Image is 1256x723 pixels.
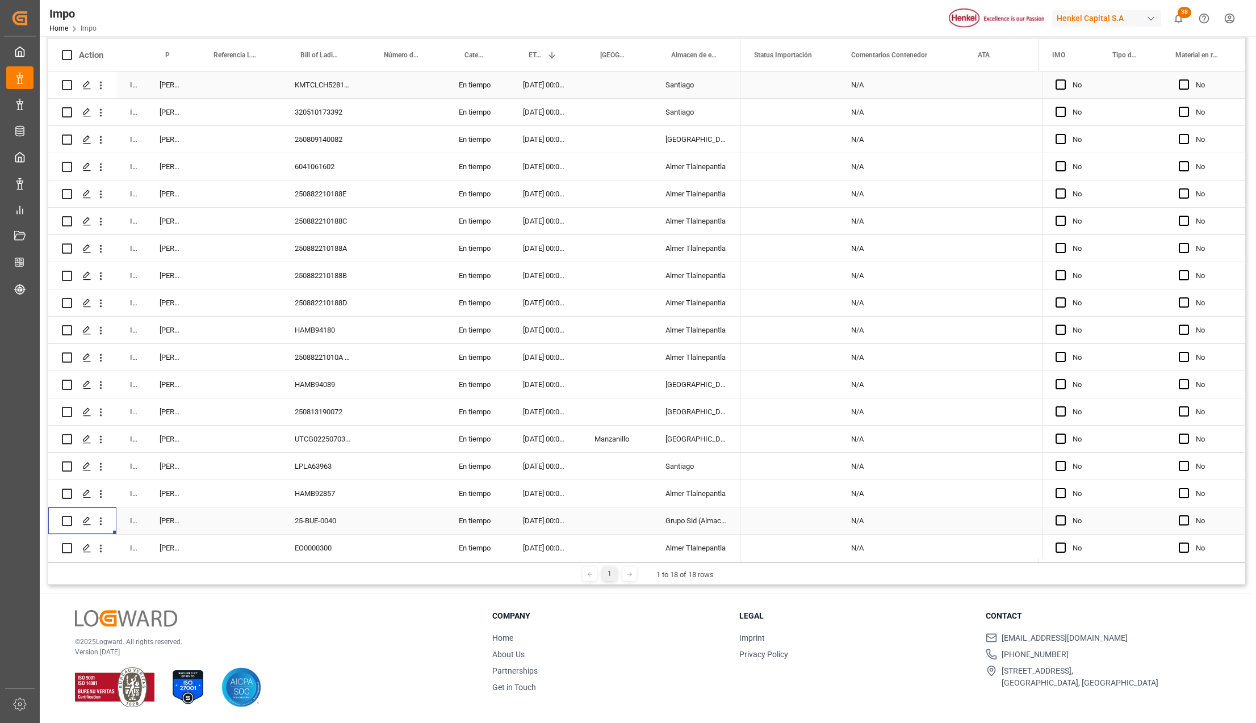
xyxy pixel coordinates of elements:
[281,426,365,452] div: UTCG0225070387
[754,51,812,59] span: Status Importación
[116,317,146,343] div: In progress
[492,650,525,659] a: About Us
[652,453,740,480] div: Santiago
[48,371,740,398] div: Press SPACE to select this row.
[1196,372,1232,398] div: No
[492,610,725,622] h3: Company
[1175,51,1218,59] span: Material en resguardo Y/N
[1042,398,1245,426] div: Press SPACE to select this row.
[281,180,365,207] div: 250882210188E
[1042,289,1245,317] div: Press SPACE to select this row.
[146,99,194,125] div: [PERSON_NAME]
[48,317,740,344] div: Press SPACE to select this row.
[838,344,964,371] div: N/A
[1073,399,1088,425] div: No
[838,126,964,153] div: N/A
[445,180,509,207] div: En tiempo
[445,262,509,289] div: En tiempo
[838,180,964,207] div: N/A
[1073,481,1088,507] div: No
[146,398,194,425] div: [PERSON_NAME]
[281,99,365,125] div: 320510173392
[1042,153,1245,180] div: Press SPACE to select this row.
[492,683,536,692] a: Get in Touch
[1073,72,1088,98] div: No
[838,507,964,534] div: N/A
[445,72,509,98] div: En tiempo
[1196,317,1232,343] div: No
[48,480,740,507] div: Press SPACE to select this row.
[1196,72,1232,98] div: No
[48,99,740,126] div: Press SPACE to select this row.
[838,453,964,480] div: N/A
[445,507,509,534] div: En tiempo
[48,426,740,453] div: Press SPACE to select this row.
[1196,481,1232,507] div: No
[116,208,146,234] div: In progress
[445,426,509,452] div: En tiempo
[146,480,194,507] div: [PERSON_NAME]
[652,262,740,289] div: Almer Tlalnepantla
[1002,665,1158,689] span: [STREET_ADDRESS], [GEOGRAPHIC_DATA], [GEOGRAPHIC_DATA]
[146,262,194,289] div: [PERSON_NAME]
[492,633,513,642] a: Home
[445,126,509,153] div: En tiempo
[384,51,421,59] span: Número de Contenedor
[509,398,581,425] div: [DATE] 00:00:00
[445,480,509,507] div: En tiempo
[168,667,208,707] img: ISO 27001 Certification
[1073,426,1088,452] div: No
[1073,236,1088,262] div: No
[445,453,509,480] div: En tiempo
[509,235,581,262] div: [DATE] 00:00:00
[1042,235,1245,262] div: Press SPACE to select this row.
[652,99,740,125] div: Santiago
[79,50,103,60] div: Action
[281,398,365,425] div: 250813190072
[1073,154,1088,180] div: No
[48,126,740,153] div: Press SPACE to select this row.
[1042,99,1245,126] div: Press SPACE to select this row.
[652,317,740,343] div: Almer Tlalnepantla
[48,535,740,562] div: Press SPACE to select this row.
[1042,453,1245,480] div: Press SPACE to select this row.
[281,126,365,153] div: 250809140082
[146,72,194,98] div: [PERSON_NAME]
[986,610,1219,622] h3: Contact
[509,72,581,98] div: [DATE] 00:00:00
[1073,344,1088,371] div: No
[281,507,365,534] div: 25-BUE-0040
[1196,508,1232,534] div: No
[116,153,146,180] div: In progress
[1112,51,1138,59] span: Tipo de Carga (LCL/FCL)
[281,344,365,371] div: 25088221010A 25088221010B
[652,208,740,234] div: Almer Tlalnepantla
[1196,208,1232,234] div: No
[838,480,964,507] div: N/A
[445,317,509,343] div: En tiempo
[281,153,365,180] div: 6041061602
[1042,426,1245,453] div: Press SPACE to select this row.
[281,289,365,316] div: 250882210188D
[146,426,194,452] div: [PERSON_NAME]
[509,99,581,125] div: [DATE] 00:00:00
[116,453,146,480] div: In progress
[1191,6,1217,31] button: Help Center
[739,633,765,642] a: Imprint
[146,126,194,153] div: [PERSON_NAME]
[838,289,964,316] div: N/A
[1073,508,1088,534] div: No
[1196,154,1232,180] div: No
[116,398,146,425] div: In progress
[1042,507,1245,535] div: Press SPACE to select this row.
[48,398,740,426] div: Press SPACE to select this row.
[49,5,97,22] div: Impo
[445,153,509,180] div: En tiempo
[116,235,146,262] div: In progress
[652,126,740,153] div: [GEOGRAPHIC_DATA]
[739,650,788,659] a: Privacy Policy
[1196,426,1232,452] div: No
[492,666,538,675] a: Partnerships
[464,51,485,59] span: Categoría
[838,99,964,125] div: N/A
